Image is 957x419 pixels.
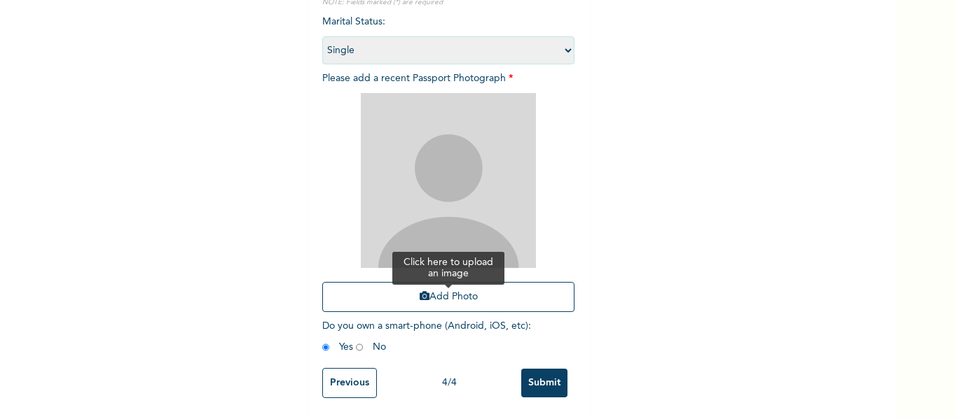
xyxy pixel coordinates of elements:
span: Please add a recent Passport Photograph [322,73,574,319]
button: Add Photo [322,282,574,312]
input: Previous [322,368,377,398]
span: Do you own a smart-phone (Android, iOS, etc) : Yes No [322,321,531,352]
input: Submit [521,369,567,397]
img: Crop [361,93,536,268]
span: Marital Status : [322,17,574,55]
div: 4 / 4 [377,376,521,390]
